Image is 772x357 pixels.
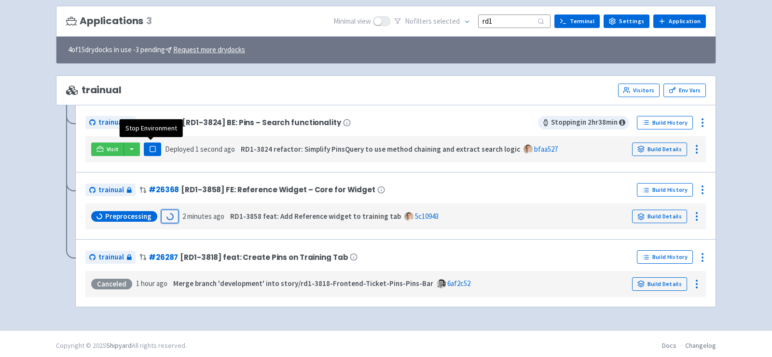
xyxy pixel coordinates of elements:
[161,210,179,223] button: Loading
[173,279,433,288] strong: Merge branch 'development' into story/rd1-3818-Frontend-Ticket-Pins-Pins-Bar
[538,116,629,129] span: Stopping in 2 hr 38 min
[632,210,687,223] a: Build Details
[478,14,551,28] input: Search...
[685,341,716,350] a: Changelog
[333,16,371,27] span: Minimal view
[165,144,235,154] span: Deployed
[653,14,706,28] a: Application
[144,143,161,156] button: Pause
[632,143,687,156] a: Build Details
[433,16,460,26] span: selected
[98,185,124,196] span: trainual
[107,145,119,153] span: Visit
[447,279,470,288] a: 6af2c52
[66,15,152,27] h3: Applications
[56,341,187,351] div: Copyright © 2025 All rights reserved.
[637,250,693,264] a: Build History
[91,279,132,289] div: Canceled
[68,44,245,56] span: 4 of 15 drydocks in use - 3 pending
[182,212,224,221] time: 2 minutes ago
[195,144,235,154] time: 1 second ago
[181,186,375,194] span: [RD1-3858] FE: Reference Widget – Core for Widget
[662,341,676,350] a: Docs
[149,252,178,262] a: #26287
[105,212,152,221] span: Preprocessing
[618,84,660,97] a: Visitors
[136,279,167,288] time: 1 hour ago
[241,144,520,154] strong: RD1-3824 refactor: Simplify PinsQuery to use method chaining and extract search logic
[230,212,401,221] strong: RD1-3858 feat: Add Reference widget to training tab
[637,183,693,197] a: Build History
[182,118,341,127] span: [RD1-3824] BE: Pins – Search functionality
[180,253,348,261] span: [RD1-3818] feat: Create Pins on Training Tab
[663,84,706,97] a: Env Vars
[149,185,179,195] a: #26368
[146,15,152,27] span: 3
[149,117,180,128] a: #26344
[106,341,132,350] a: Shipyard
[85,184,136,197] a: trainual
[534,144,558,154] a: bfaa527
[554,14,600,28] a: Terminal
[405,16,460,27] span: No filter s
[415,212,439,221] a: 5c10943
[85,116,136,129] a: trainual
[91,143,124,156] a: Visit
[98,117,124,128] span: trainual
[632,277,687,291] a: Build Details
[637,116,693,129] a: Build History
[85,251,136,264] a: trainual
[66,85,122,96] span: trainual
[604,14,649,28] a: Settings
[98,252,124,263] span: trainual
[173,45,245,54] u: Request more drydocks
